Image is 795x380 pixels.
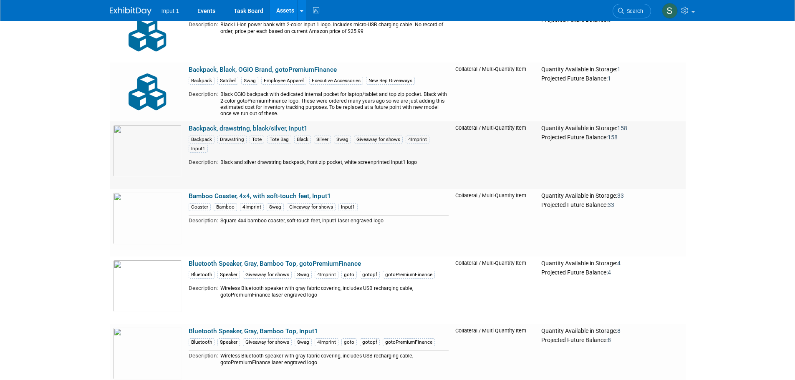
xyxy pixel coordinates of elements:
div: Speaker [217,271,240,279]
a: Backpack, drawstring, black/silver, Input1 [189,125,308,132]
div: New Rep Giveaways [366,77,415,85]
div: Square 4x4 bamboo coaster, soft-touch feet, Input1 laser engraved logo [220,218,449,224]
div: goto [341,271,357,279]
span: Search [624,8,643,14]
div: Quantity Available in Storage: [541,66,682,73]
div: Tote Bag [267,136,291,143]
td: Collateral / Multi-Quantity Item [452,63,538,121]
div: Employee Apparel [261,77,306,85]
img: Collateral-Icon-2.png [113,7,182,59]
img: ExhibitDay [110,7,151,15]
a: Backpack, Black, OGIO Brand, gotoPremiumFinance [189,66,337,73]
a: Search [613,4,651,18]
a: Bluetooth Speaker, Gray, Bamboo Top, Input1 [189,327,318,335]
span: 33 [608,201,614,208]
div: Backpack [189,136,215,143]
div: Giveaway for shows [243,338,292,346]
div: 4Imprint [240,203,264,211]
div: Swag [334,136,351,143]
div: Projected Future Balance: [541,73,682,83]
span: 5 [608,16,611,23]
div: Bluetooth [189,271,215,279]
td: Description: [189,89,218,118]
div: Swag [241,77,258,85]
div: Quantity Available in Storage: [541,260,682,267]
div: Projected Future Balance: [541,335,682,344]
div: gotopf [360,271,380,279]
td: Description: [189,283,218,299]
img: Collateral-Icon-2.png [113,66,182,118]
div: Black and silver drawstring backpack, front zip pocket, white screenprinted Input1 logo [220,159,449,166]
span: 4 [608,269,611,276]
td: Description: [189,157,218,167]
div: Black OGIO backpack with dedicated internal pocket for laptop/tablet and top zip pocket. Black wi... [220,91,449,117]
td: Description: [189,351,218,367]
div: Speaker [217,338,240,346]
div: Giveaway for shows [287,203,336,211]
div: gotopf [360,338,380,346]
div: Executive Accessories [309,77,363,85]
div: Swag [295,271,312,279]
div: Giveaway for shows [354,136,403,143]
div: Projected Future Balance: [541,200,682,209]
div: gotoPremiumFinance [383,338,435,346]
span: 158 [608,134,618,141]
div: Projected Future Balance: [541,267,682,277]
td: Collateral / Multi-Quantity Item [452,121,538,189]
span: 8 [617,327,621,334]
td: Description: [189,216,218,225]
div: Black [294,136,311,143]
div: Satchel [217,77,238,85]
div: Bamboo [214,203,237,211]
div: Wireless Bluetooth speaker with gray fabric covering, includes USB recharging cable, gotoPremiumF... [220,285,449,298]
td: Collateral / Multi-Quantity Item [452,4,538,63]
div: Quantity Available in Storage: [541,327,682,335]
div: Silver [314,136,331,143]
div: 4Imprint [315,338,338,346]
div: Swag [267,203,284,211]
span: Input 1 [162,8,179,14]
div: Giveaway for shows [243,271,292,279]
span: 8 [608,337,611,343]
div: gotoPremiumFinance [383,271,435,279]
div: 4Imprint [406,136,429,143]
span: 1 [617,66,621,73]
a: Bluetooth Speaker, Gray, Bamboo Top, gotoPremiumFinance [189,260,361,267]
td: Description: [189,20,218,35]
span: 4 [617,260,621,267]
div: Wireless Bluetooth speaker with gray fabric covering, includes USB recharging cable, gotoPremiumF... [220,353,449,366]
td: Collateral / Multi-Quantity Item [452,189,538,257]
div: Quantity Available in Storage: [541,192,682,200]
div: Quantity Available in Storage: [541,125,682,132]
div: Projected Future Balance: [541,132,682,141]
div: Black Li-Ion power bank with 2-color Input 1 logo. Includes micro-USB charging cable. No record o... [220,22,449,35]
span: 33 [617,192,624,199]
div: Tote [250,136,264,143]
div: Coaster [189,203,211,211]
img: Susan Stout [662,3,678,19]
span: 158 [617,125,627,131]
a: Bamboo Coaster, 4x4, with soft-touch feet, Input1 [189,192,331,200]
span: 1 [608,75,611,82]
div: Backpack [189,77,215,85]
div: Input1 [338,203,358,211]
div: Drawstring [217,136,247,143]
div: 4Imprint [315,271,338,279]
div: Bluetooth [189,338,215,346]
div: Swag [295,338,312,346]
div: goto [341,338,357,346]
div: Input1 [189,145,208,153]
td: Collateral / Multi-Quantity Item [452,257,538,324]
